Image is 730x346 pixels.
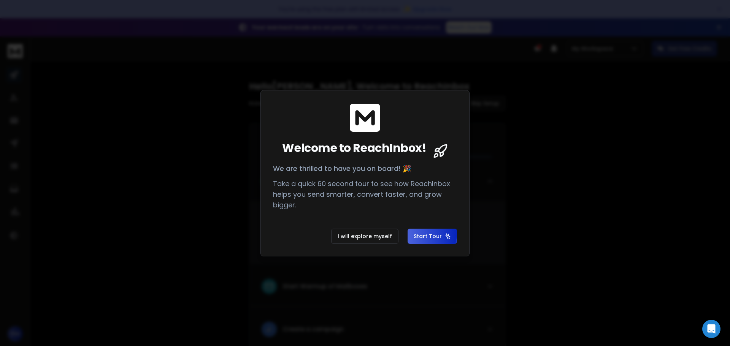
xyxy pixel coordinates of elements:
[408,229,457,244] button: Start Tour
[273,179,457,210] p: Take a quick 60 second tour to see how ReachInbox helps you send smarter, convert faster, and gro...
[331,229,398,244] button: I will explore myself
[273,163,457,174] p: We are thrilled to have you on board! 🎉
[282,141,426,155] span: Welcome to ReachInbox!
[414,232,451,240] span: Start Tour
[702,320,720,338] div: Open Intercom Messenger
